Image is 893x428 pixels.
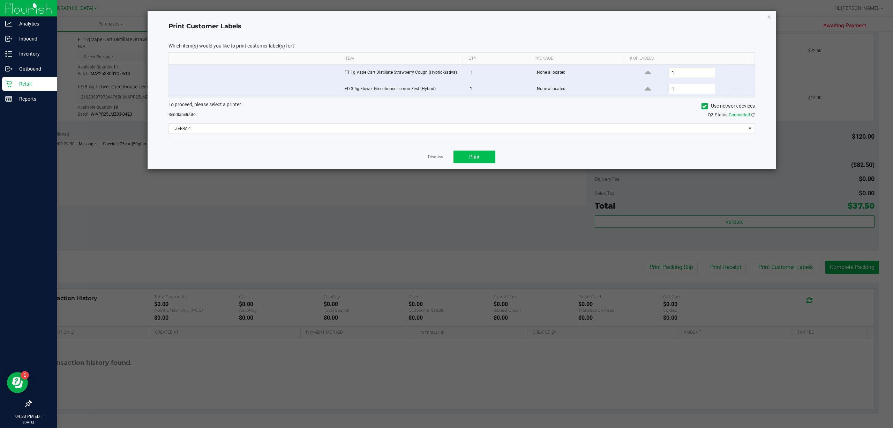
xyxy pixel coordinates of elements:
[5,65,12,72] inline-svg: Outbound
[12,95,54,103] p: Reports
[178,112,192,117] span: label(s)
[5,95,12,102] inline-svg: Reports
[466,81,533,97] td: 1
[340,81,466,97] td: FD 3.5g Flower Greenhouse Lemon Zest (Hybrid)
[3,420,54,425] p: [DATE]
[529,53,624,65] th: Package
[7,372,28,393] iframe: Resource center
[701,102,755,110] label: Use network devices
[340,65,466,81] td: FT 1g Vape Cart Distillate Strawberry Cough (Hybrid-Sativa)
[339,53,463,65] th: Item
[533,65,629,81] td: None allocated
[12,20,54,28] p: Analytics
[533,81,629,97] td: None allocated
[428,154,443,160] a: Dismiss
[12,65,54,73] p: Outbound
[12,35,54,43] p: Inbound
[729,112,750,117] span: Connected
[168,43,755,49] p: Which item(s) would you like to print customer label(s) for?
[469,154,480,160] span: Print
[453,151,495,163] button: Print
[708,112,755,117] span: QZ Status:
[624,53,748,65] th: # of labels
[21,371,29,379] iframe: Resource center unread badge
[5,50,12,57] inline-svg: Inventory
[5,80,12,87] inline-svg: Retail
[463,53,529,65] th: Qty
[169,124,746,133] span: ZEBRA-1
[5,35,12,42] inline-svg: Inbound
[163,101,760,111] div: To proceed, please select a printer.
[168,22,755,31] h4: Print Customer Labels
[168,112,197,117] span: Send to:
[12,80,54,88] p: Retail
[5,20,12,27] inline-svg: Analytics
[3,413,54,420] p: 04:33 PM EDT
[12,50,54,58] p: Inventory
[466,65,533,81] td: 1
